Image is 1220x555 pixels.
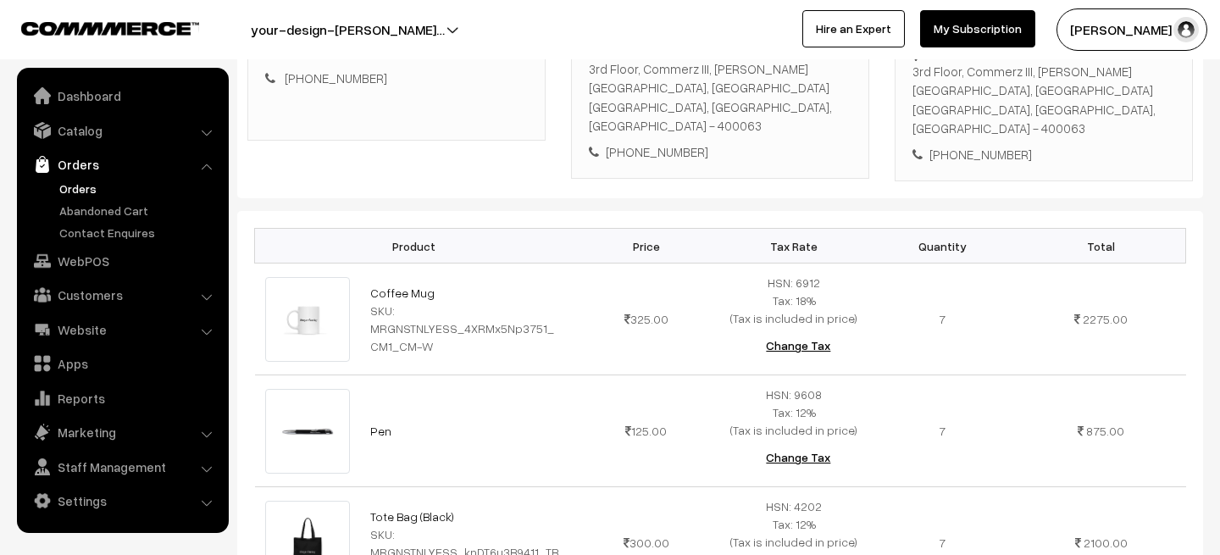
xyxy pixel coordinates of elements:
button: [PERSON_NAME] N.P [1056,8,1207,51]
img: 1717692008232617162714385082MS-White-Mug.png [265,277,351,363]
th: Price [572,229,720,264]
a: Apps [21,348,223,379]
th: Product [255,229,573,264]
a: Pen [370,424,391,438]
img: COMMMERCE [21,22,199,35]
div: 3rd Floor, Commerz III, [PERSON_NAME][GEOGRAPHIC_DATA], [GEOGRAPHIC_DATA] [GEOGRAPHIC_DATA], [GEO... [912,62,1175,138]
a: WebPOS [21,246,223,276]
span: HSN: 4202 Tax: 12% (Tax is included in price) [730,499,857,549]
a: My Subscription [920,10,1035,47]
a: Contact Enquires [55,224,223,241]
th: Tax Rate [720,229,868,264]
a: Reports [21,383,223,413]
div: 3rd Floor, Commerz III, [PERSON_NAME][GEOGRAPHIC_DATA], [GEOGRAPHIC_DATA] [GEOGRAPHIC_DATA], [GEO... [589,59,851,136]
span: 875.00 [1086,424,1124,438]
button: your-design-[PERSON_NAME]… [191,8,504,51]
div: [PHONE_NUMBER] [589,142,851,162]
a: Hire an Expert [802,10,905,47]
span: 125.00 [625,424,667,438]
button: Change Tax [752,439,844,476]
a: Customers [21,280,223,310]
span: 325.00 [624,312,668,326]
a: COMMMERCE [21,17,169,37]
span: 300.00 [624,536,669,550]
a: Settings [21,486,223,516]
th: Quantity [868,229,1017,264]
a: Dashboard [21,80,223,111]
a: Orders [21,149,223,180]
div: SKU: MRGNSTNLYESS_4XRMx5Np3751_CM1_CM-W [370,302,562,355]
a: Website [21,314,223,345]
img: MS-Black-Pen.png [265,389,351,475]
div: [PHONE_NUMBER] [912,145,1175,164]
span: 7 [939,536,945,550]
a: Staff Management [21,452,223,482]
img: user [1173,17,1199,42]
span: 7 [939,424,945,438]
a: [PHONE_NUMBER] [285,70,387,86]
a: Catalog [21,115,223,146]
span: 2275.00 [1083,312,1128,326]
a: Marketing [21,417,223,447]
a: Abandoned Cart [55,202,223,219]
a: [EMAIL_ADDRESS][DOMAIN_NAME] [285,45,478,60]
button: Change Tax [752,327,844,364]
a: Orders [55,180,223,197]
span: HSN: 9608 Tax: 12% (Tax is included in price) [730,387,857,437]
span: 2100.00 [1084,536,1128,550]
a: Coffee Mug [370,286,435,300]
th: Total [1017,229,1186,264]
a: Tote Bag (Black) [370,509,454,524]
span: HSN: 6912 Tax: 18% (Tax is included in price) [730,275,857,325]
span: 7 [939,312,945,326]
